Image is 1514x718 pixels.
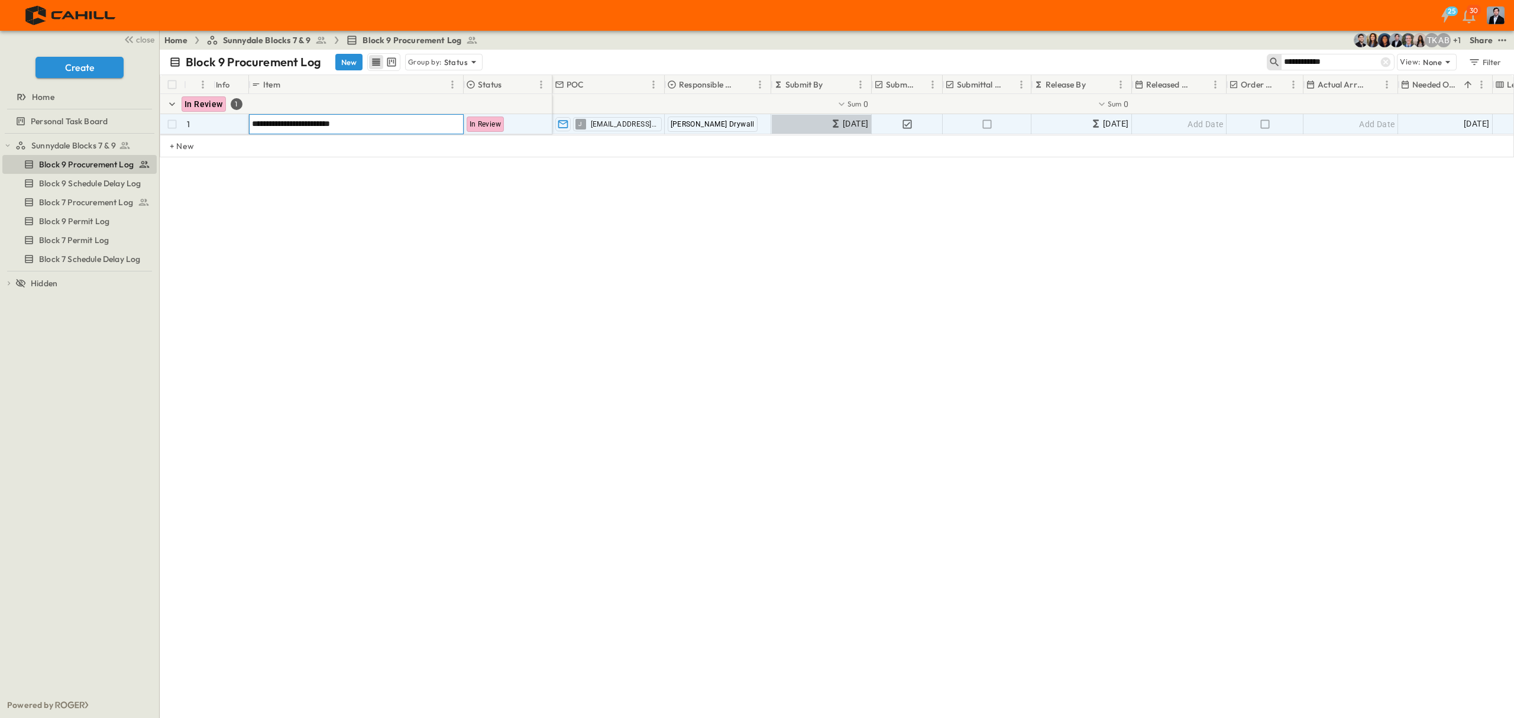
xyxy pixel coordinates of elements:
[843,117,868,131] span: [DATE]
[1413,33,1427,47] img: Raven Libunao (rlibunao@cahill-sf.com)
[31,277,57,289] span: Hidden
[591,119,656,129] span: [EMAIL_ADDRESS][DOMAIN_NAME]
[283,78,296,91] button: Sort
[587,78,600,91] button: Sort
[170,140,177,152] p: + New
[136,34,154,46] span: close
[164,34,187,46] a: Home
[39,253,140,265] span: Block 7 Schedule Delay Log
[187,118,190,130] p: 1
[2,174,157,193] div: Block 9 Schedule Delay Logtest
[2,136,157,155] div: Sunnydale Blocks 7 & 9test
[1367,78,1380,91] button: Sort
[1359,118,1395,130] span: Add Date
[1014,77,1028,92] button: Menu
[32,91,54,103] span: Home
[1366,33,1380,47] img: Kim Bowen (kbowen@cahill-sf.com)
[470,120,502,128] span: In Review
[15,137,154,154] a: Sunnydale Blocks 7 & 9
[213,75,249,94] div: Info
[346,34,478,46] a: Block 9 Procurement Log
[1088,78,1101,91] button: Sort
[1208,77,1222,92] button: Menu
[2,194,154,211] a: Block 7 Procurement Log
[2,231,157,250] div: Block 7 Permit Logtest
[753,77,767,92] button: Menu
[231,98,242,110] div: 1
[2,193,157,212] div: Block 7 Procurement Logtest
[1453,34,1465,46] p: + 1
[1448,7,1456,16] h6: 25
[1046,79,1086,90] p: Release By
[31,115,108,127] span: Personal Task Board
[1401,33,1415,47] img: Jared Salin (jsalin@cahill-sf.com)
[2,89,154,105] a: Home
[1464,54,1505,70] button: Filter
[740,78,753,91] button: Sort
[184,75,213,94] div: #
[1124,98,1128,110] span: 0
[1461,78,1474,91] button: Sort
[2,113,154,130] a: Personal Task Board
[1425,33,1439,47] div: Teddy Khuong (tkhuong@guzmangc.com)
[679,79,737,90] p: Responsible Contractor
[646,77,661,92] button: Menu
[1464,117,1489,131] span: [DATE]
[863,98,868,110] span: 0
[1470,6,1478,15] p: 30
[1318,79,1364,90] p: Actual Arrival
[1005,78,1018,91] button: Sort
[14,3,128,28] img: 4f72bfc4efa7236828875bac24094a5ddb05241e32d018417354e964050affa1.png
[1470,34,1493,46] div: Share
[2,250,157,269] div: Block 7 Schedule Delay Logtest
[1423,56,1442,68] p: None
[216,68,230,101] div: Info
[119,31,157,47] button: close
[384,55,399,69] button: kanban view
[2,112,157,131] div: Personal Task Boardtest
[363,34,461,46] span: Block 9 Procurement Log
[1412,79,1459,90] p: Needed Onsite
[445,77,460,92] button: Menu
[478,79,502,90] p: Status
[826,78,839,91] button: Sort
[1146,79,1193,90] p: Released Date
[926,77,940,92] button: Menu
[1495,33,1509,47] button: test
[223,34,311,46] span: Sunnydale Blocks 7 & 9
[196,77,210,92] button: Menu
[886,79,914,90] p: Submitted?
[31,140,116,151] span: Sunnydale Blocks 7 & 9
[1468,56,1502,69] div: Filter
[1400,56,1421,69] p: View:
[1103,117,1128,131] span: [DATE]
[916,78,929,91] button: Sort
[2,213,154,229] a: Block 9 Permit Log
[35,57,124,78] button: Create
[1354,33,1368,47] img: Anthony Vazquez (avazquez@cahill-sf.com)
[1241,79,1274,90] p: Order Confirmed?
[853,77,868,92] button: Menu
[39,159,134,170] span: Block 9 Procurement Log
[957,79,1002,90] p: Submittal Approved?
[534,77,548,92] button: Menu
[186,54,321,70] p: Block 9 Procurement Log
[2,212,157,231] div: Block 9 Permit Logtest
[185,99,223,109] span: In Review
[785,79,823,90] p: Submit By
[671,120,755,128] span: [PERSON_NAME] Drywall
[367,53,400,71] div: table view
[1434,5,1457,26] button: 25
[2,155,157,174] div: Block 9 Procurement Logtest
[2,251,154,267] a: Block 7 Schedule Delay Log
[164,34,485,46] nav: breadcrumbs
[1277,78,1290,91] button: Sort
[335,54,363,70] button: New
[504,78,517,91] button: Sort
[206,34,328,46] a: Sunnydale Blocks 7 & 9
[567,79,584,90] p: POC
[39,215,109,227] span: Block 9 Permit Log
[263,79,280,90] p: Item
[39,234,109,246] span: Block 7 Permit Log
